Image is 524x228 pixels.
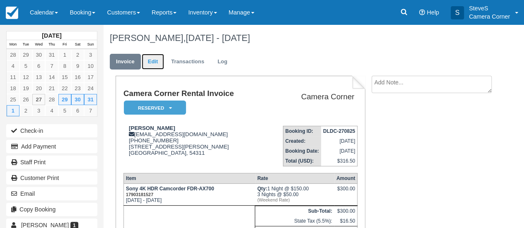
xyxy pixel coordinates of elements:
[123,100,183,115] a: Reserved
[336,186,355,198] div: $300.00
[58,60,71,72] a: 8
[84,49,97,60] a: 3
[45,105,58,116] a: 4
[257,197,332,202] em: (Weekend Rate)
[32,60,45,72] a: 6
[6,171,97,185] a: Customer Print
[323,128,355,134] strong: DLDC-270825
[19,40,32,49] th: Tue
[19,105,32,116] a: 2
[71,49,84,60] a: 2
[6,203,97,216] button: Copy Booking
[321,156,357,166] td: $316.50
[6,124,97,137] button: Check-in
[32,72,45,83] a: 13
[32,49,45,60] a: 30
[71,40,84,49] th: Sat
[84,72,97,83] a: 17
[7,94,19,105] a: 25
[110,33,490,43] h1: [PERSON_NAME],
[42,32,61,39] strong: [DATE]
[58,72,71,83] a: 15
[6,140,97,153] button: Add Payment
[45,49,58,60] a: 31
[123,125,263,166] div: [EMAIL_ADDRESS][DOMAIN_NAME] [PHONE_NUMBER] [STREET_ADDRESS][PERSON_NAME] [GEOGRAPHIC_DATA], 54311
[71,94,84,105] a: 30
[58,49,71,60] a: 1
[7,83,19,94] a: 18
[71,60,84,72] a: 9
[126,186,214,197] strong: Sony 4K HDR Camcorder FDR-AX700
[71,105,84,116] a: 6
[142,54,164,70] a: Edit
[283,156,321,166] th: Total (USD):
[32,105,45,116] a: 3
[45,83,58,94] a: 21
[84,105,97,116] a: 7
[469,4,510,12] p: SteveS
[255,206,334,216] th: Sub-Total:
[7,105,19,116] a: 1
[469,12,510,21] p: Camera Corner
[84,60,97,72] a: 10
[427,9,439,16] span: Help
[71,72,84,83] a: 16
[283,136,321,146] th: Created:
[71,83,84,94] a: 23
[321,146,357,156] td: [DATE]
[266,93,354,101] h2: Camera Corner
[32,40,45,49] th: Wed
[58,40,71,49] th: Fri
[123,173,255,184] th: Item
[257,186,267,192] strong: Qty
[419,10,425,15] i: Help
[84,40,97,49] th: Sun
[283,146,321,156] th: Booking Date:
[19,83,32,94] a: 19
[186,33,250,43] span: [DATE] - [DATE]
[211,54,234,70] a: Log
[7,49,19,60] a: 28
[32,94,45,105] a: 27
[84,94,97,105] a: 31
[451,6,464,19] div: S
[123,184,255,206] td: [DATE] - [DATE]
[32,83,45,94] a: 20
[58,105,71,116] a: 5
[45,60,58,72] a: 7
[19,60,32,72] a: 5
[19,49,32,60] a: 29
[45,72,58,83] a: 14
[283,126,321,137] th: Booking ID:
[126,192,153,197] small: 17903181527
[110,54,141,70] a: Invoice
[6,156,97,169] a: Staff Print
[255,216,334,226] td: State Tax (5.5%):
[6,7,18,19] img: checkfront-main-nav-mini-logo.png
[165,54,210,70] a: Transactions
[19,72,32,83] a: 12
[6,187,97,200] button: Email
[334,216,357,226] td: $16.50
[84,83,97,94] a: 24
[7,72,19,83] a: 11
[7,60,19,72] a: 4
[58,83,71,94] a: 22
[129,125,175,131] strong: [PERSON_NAME]
[123,89,263,98] h1: Camera Corner Rental Invoice
[58,94,71,105] a: 29
[19,94,32,105] a: 26
[45,40,58,49] th: Thu
[255,184,334,206] td: 1 Night @ $150.00 3 Nights @ $50.00
[334,173,357,184] th: Amount
[255,173,334,184] th: Rate
[334,206,357,216] td: $300.00
[124,101,186,115] em: Reserved
[45,94,58,105] a: 28
[321,136,357,146] td: [DATE]
[7,40,19,49] th: Mon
